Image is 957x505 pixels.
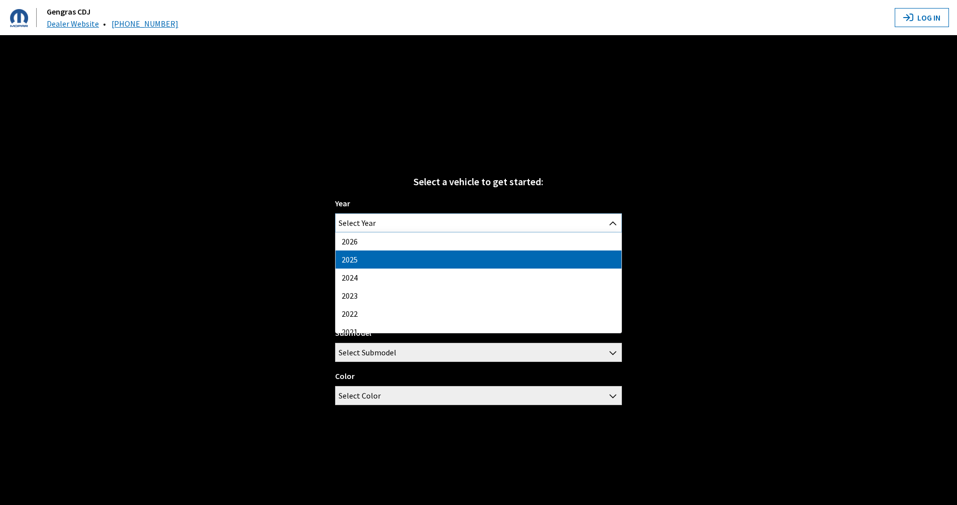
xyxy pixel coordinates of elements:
li: 2022 [336,305,621,323]
span: Select Color [336,387,621,405]
li: 2021 [336,323,621,341]
img: Dashboard [10,9,28,27]
a: Gengras CDJ [47,7,90,17]
li: 2025 [336,250,621,269]
span: • [103,19,106,29]
a: Dealer Website [47,19,99,29]
a: Gengras CDJ logo [10,8,45,27]
button: Log In [895,8,949,27]
li: 2023 [336,287,621,305]
li: 2024 [336,269,621,287]
li: 2026 [336,232,621,250]
div: Select a vehicle to get started: [335,174,622,189]
span: Select Color [335,386,622,405]
label: Color [335,370,355,382]
label: Submodel [335,327,371,339]
span: Select Submodel [336,343,621,361]
span: Select Year [339,214,376,232]
span: Select Submodel [335,343,622,362]
span: Select Color [339,387,381,405]
span: Select Year [336,214,621,232]
span: Select Year [335,213,622,232]
span: Select Submodel [339,343,396,361]
a: [PHONE_NUMBER] [112,19,178,29]
label: Year [335,197,350,209]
